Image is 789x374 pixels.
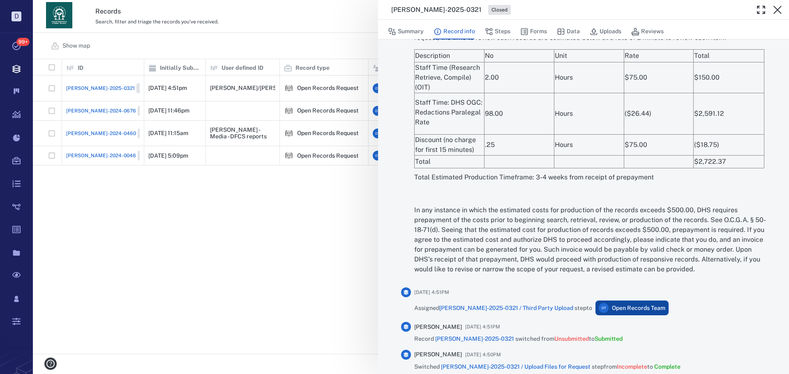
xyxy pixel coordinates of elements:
[554,50,624,62] td: Unit
[612,304,665,312] span: Open Records Team
[434,24,475,39] button: Record info
[554,135,624,156] td: Hours
[414,287,449,297] span: [DATE] 4:51PM
[415,135,484,156] td: Discount (no charge for first 15 minutes)
[554,93,624,135] td: Hours
[439,305,573,311] a: [PERSON_NAME]-2025-0321 / Third Party Upload
[599,303,609,313] div: O T
[414,172,766,182] p: Total Estimated Production Timeframe: 3-4 weeks from receipt of prepayment
[484,62,554,93] td: 2.00
[557,24,580,39] button: Data
[694,135,764,156] td: ($18.75)
[490,7,509,14] span: Closed
[435,335,514,342] a: [PERSON_NAME]-2025-0321
[391,5,482,15] h3: [PERSON_NAME]-2025-0321
[554,62,624,93] td: Hours
[484,135,554,156] td: .25
[694,93,764,135] td: $2,591.12
[694,50,764,62] td: Total
[465,322,500,332] span: [DATE] 4:51PM
[485,24,510,39] button: Steps
[12,11,21,21] p: D
[769,2,786,18] button: Close
[617,363,647,370] span: Incomplete
[753,2,769,18] button: Toggle Fullscreen
[414,351,462,359] span: [PERSON_NAME]
[16,38,30,46] span: 99+
[484,93,554,135] td: 98.00
[18,6,35,13] span: Help
[465,350,501,360] span: [DATE] 4:50PM
[414,205,766,274] p: In any instance in which the estimated costs for production of the records exceeds $500.00, DHS r...
[624,62,694,93] td: $75.00
[694,156,764,168] td: $2,722.37
[631,24,664,39] button: Reviews
[590,24,621,39] button: Uploads
[484,50,554,62] td: No
[624,93,694,135] td: ($26.44)
[520,24,547,39] button: Forms
[7,7,358,14] body: Rich Text Area. Press ALT-0 for help.
[414,363,681,371] span: Switched step from to
[415,98,484,127] p: Staff Time: DHS OGC: Redactions Paralegal Rate
[441,363,591,370] a: [PERSON_NAME]-2025-0321 / Upload Files for Request
[388,24,424,39] button: Summary
[694,62,764,93] td: $150.00
[654,363,681,370] span: Complete
[624,135,694,156] td: $75.00
[415,62,484,93] td: Staff Time (Research Retrieve, Compile)(OIT)
[554,335,589,342] span: Unsubmitted
[624,50,694,62] td: Rate
[415,156,484,168] td: Total
[595,335,623,342] span: Submitted
[414,304,592,312] span: Assigned step to
[414,323,462,331] span: [PERSON_NAME]
[414,335,623,343] span: Record switched from to
[415,50,484,62] td: Description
